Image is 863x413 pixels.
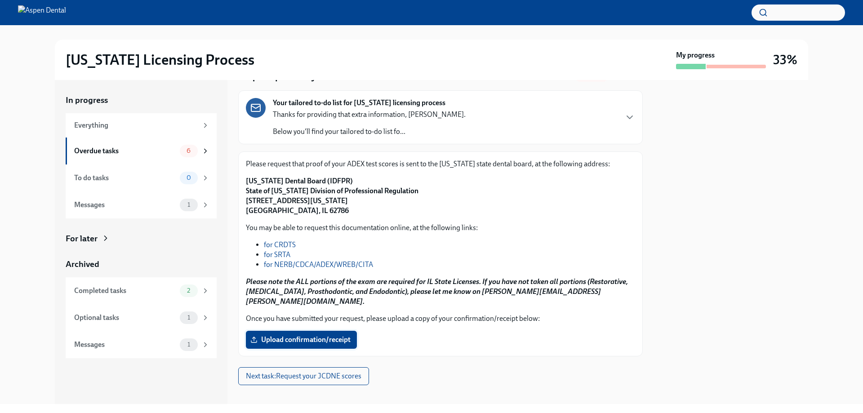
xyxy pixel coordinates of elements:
a: Messages1 [66,331,217,358]
strong: [DATE] [623,73,643,80]
img: Aspen Dental [18,5,66,20]
div: Messages [74,200,176,210]
span: Next task : Request your JCDNE scores [246,372,361,381]
p: Thanks for providing that extra information, [PERSON_NAME]. [273,110,466,120]
strong: My progress [676,50,715,60]
a: for NERB/CDCA/ADEX/WREB/CITA [264,260,373,269]
button: Next task:Request your JCDNE scores [238,367,369,385]
p: Please request that proof of your ADEX test scores is sent to the [US_STATE] state dental board, ... [246,159,635,169]
a: Archived [66,258,217,270]
span: 2 [182,287,196,294]
span: Upload confirmation/receipt [252,335,351,344]
a: In progress [66,94,217,106]
div: Messages [74,340,176,350]
span: 0 [181,174,196,181]
a: For later [66,233,217,244]
div: Overdue tasks [74,146,176,156]
a: Completed tasks2 [66,277,217,304]
a: To do tasks0 [66,164,217,191]
a: Optional tasks1 [66,304,217,331]
a: Overdue tasks6 [66,138,217,164]
a: for SRTA [264,250,290,259]
p: Below you'll find your tailored to-do list fo... [273,127,466,137]
h2: [US_STATE] Licensing Process [66,51,254,69]
p: Once you have submitted your request, please upload a copy of your confirmation/receipt below: [246,314,635,324]
span: Due [612,73,643,80]
span: 6 [181,147,196,154]
div: Optional tasks [74,313,176,323]
strong: Your tailored to-do list for [US_STATE] licensing process [273,98,445,108]
a: Everything [66,113,217,138]
span: 1 [182,341,196,348]
h3: 33% [773,52,797,68]
div: To do tasks [74,173,176,183]
span: 1 [182,314,196,321]
a: Messages1 [66,191,217,218]
div: For later [66,233,98,244]
div: Completed tasks [74,286,176,296]
div: Everything [74,120,198,130]
a: for CRDTS [264,240,296,249]
strong: [US_STATE] Dental Board (IDFPR) State of [US_STATE] Division of Professional Regulation [STREET_A... [246,177,418,215]
span: 1 [182,201,196,208]
strong: Please note the ALL portions of the exam are required for IL State Licenses. If you have not take... [246,277,628,306]
label: Upload confirmation/receipt [246,331,357,349]
p: You may be able to request this documentation online, at the following links: [246,223,635,233]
